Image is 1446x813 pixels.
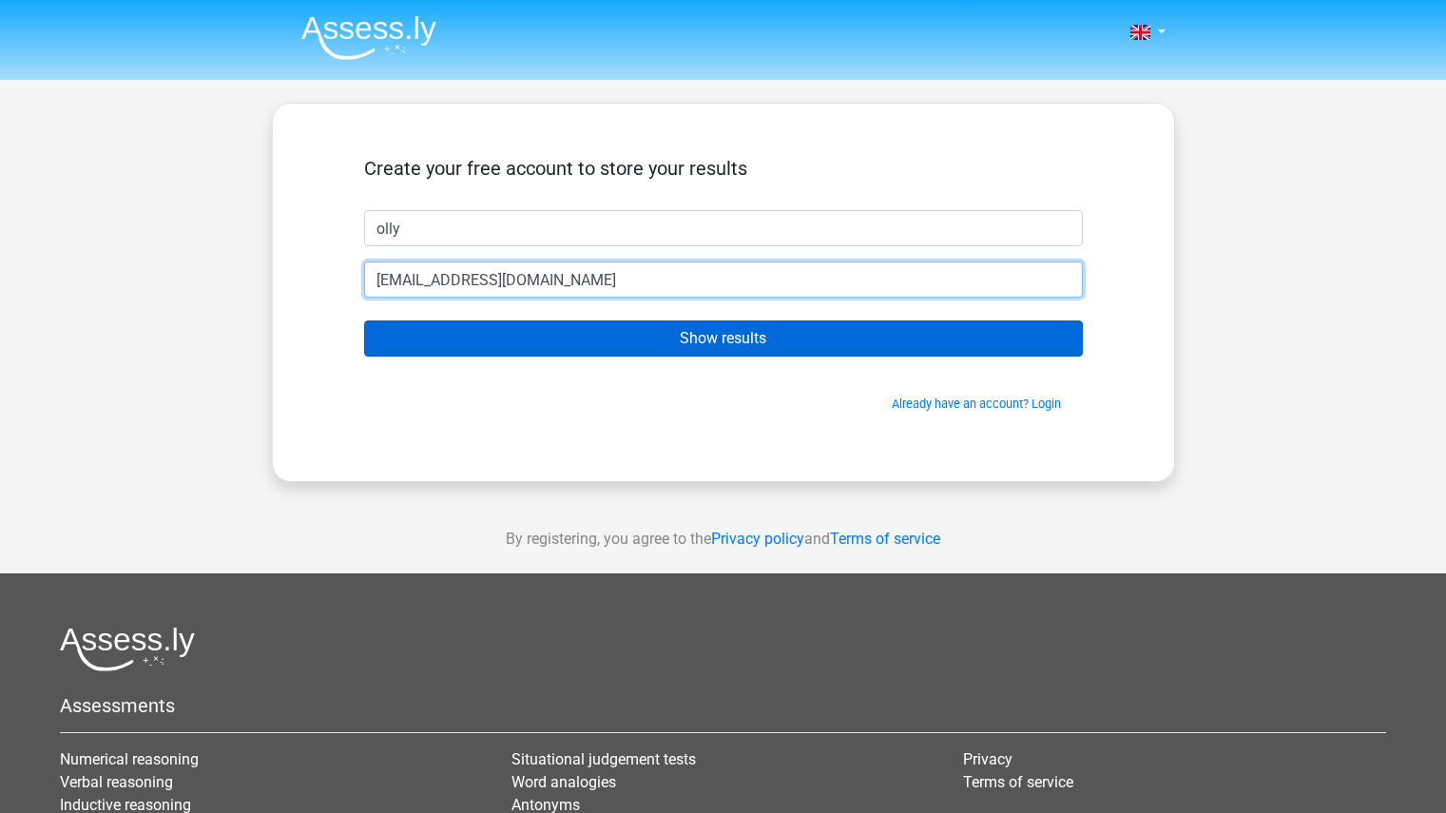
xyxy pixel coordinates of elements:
[511,750,696,768] a: Situational judgement tests
[711,530,804,548] a: Privacy policy
[963,773,1073,791] a: Terms of service
[301,15,436,60] img: Assessly
[60,773,173,791] a: Verbal reasoning
[364,157,1083,180] h5: Create your free account to store your results
[511,773,616,791] a: Word analogies
[830,530,940,548] a: Terms of service
[60,627,195,671] img: Assessly logo
[963,750,1012,768] a: Privacy
[364,320,1083,357] input: Show results
[60,694,1386,717] h5: Assessments
[60,750,199,768] a: Numerical reasoning
[892,397,1061,411] a: Already have an account? Login
[364,210,1083,246] input: First name
[364,261,1083,298] input: Email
